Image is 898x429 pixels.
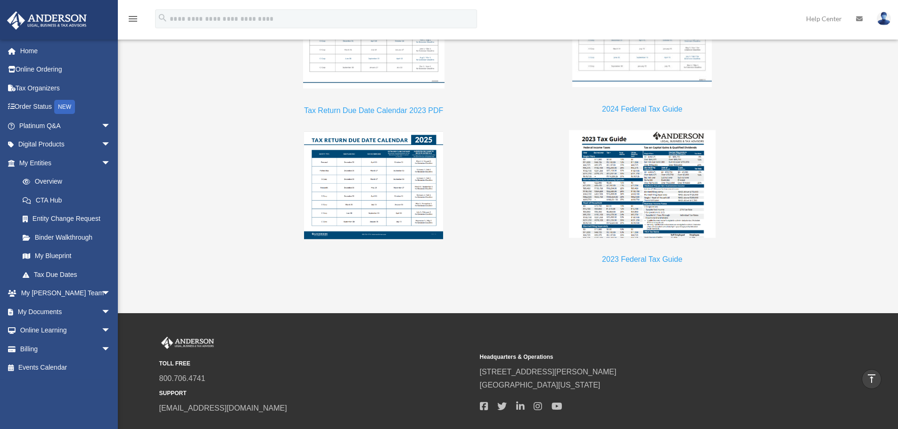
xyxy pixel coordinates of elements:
span: arrow_drop_down [101,116,120,136]
a: Home [7,41,125,60]
i: menu [127,13,139,24]
a: Order StatusNEW [7,97,125,117]
a: Online Learningarrow_drop_down [7,321,125,340]
small: SUPPORT [159,389,473,398]
img: 2023 Federal Tax Reference Guide [569,130,715,238]
a: 2023 Federal Tax Guide [602,255,682,268]
a: Binder Walkthrough [13,228,125,247]
small: TOLL FREE [159,359,473,369]
a: CTA Hub [13,191,125,210]
a: Overview [13,172,125,191]
span: arrow_drop_down [101,135,120,154]
i: search [157,13,168,23]
small: Headquarters & Operations [480,352,794,362]
a: My Blueprint [13,247,125,266]
a: Online Ordering [7,60,125,79]
img: 2025 tax dates [304,131,443,239]
a: Tax Due Dates [13,265,120,284]
a: My Entitiesarrow_drop_down [7,154,125,172]
a: My [PERSON_NAME] Teamarrow_drop_down [7,284,125,303]
a: 2024 Federal Tax Guide [602,105,682,118]
a: Events Calendar [7,358,125,377]
span: arrow_drop_down [101,302,120,322]
a: [EMAIL_ADDRESS][DOMAIN_NAME] [159,404,287,412]
span: arrow_drop_down [101,340,120,359]
a: 800.706.4741 [159,374,206,382]
div: NEW [54,100,75,114]
i: vertical_align_top [866,373,877,384]
a: Entity Change Request [13,210,125,228]
a: Tax Organizers [7,79,125,97]
img: Anderson Advisors Platinum Portal [4,11,90,30]
img: User Pic [877,12,891,25]
a: Billingarrow_drop_down [7,340,125,358]
a: vertical_align_top [862,369,882,389]
a: Tax Return Due Date Calendar 2023 PDF [304,106,443,119]
a: menu [127,16,139,24]
a: [STREET_ADDRESS][PERSON_NAME] [480,368,617,376]
img: Anderson Advisors Platinum Portal [159,337,216,349]
a: My Documentsarrow_drop_down [7,302,125,321]
span: arrow_drop_down [101,284,120,303]
span: arrow_drop_down [101,321,120,340]
span: arrow_drop_down [101,154,120,173]
a: Platinum Q&Aarrow_drop_down [7,116,125,135]
a: Digital Productsarrow_drop_down [7,135,125,154]
a: [GEOGRAPHIC_DATA][US_STATE] [480,381,601,389]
